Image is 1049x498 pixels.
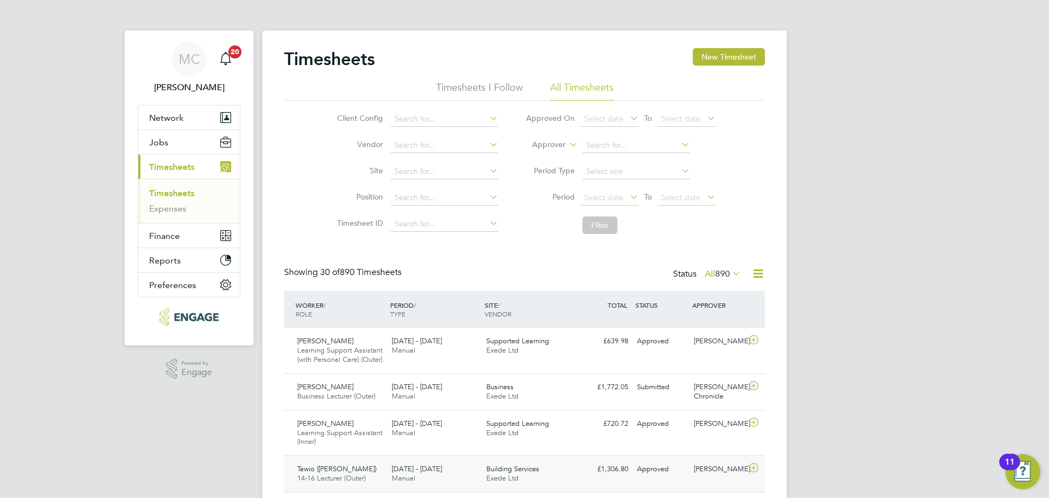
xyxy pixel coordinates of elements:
[641,190,655,204] span: To
[392,473,415,483] span: Manual
[297,419,353,428] span: [PERSON_NAME]
[486,391,518,401] span: Exede Ltd
[334,113,383,123] label: Client Config
[392,419,442,428] span: [DATE] - [DATE]
[215,42,237,77] a: 20
[284,267,404,278] div: Showing
[138,273,240,297] button: Preferences
[526,192,575,202] label: Period
[297,382,353,391] span: [PERSON_NAME]
[576,460,633,478] div: £1,306.80
[576,378,633,396] div: £1,772.05
[296,309,312,318] span: ROLE
[576,332,633,350] div: £639.98
[390,309,405,318] span: TYPE
[689,460,746,478] div: [PERSON_NAME]
[334,139,383,149] label: Vendor
[486,345,518,355] span: Exede Ltd
[323,301,326,309] span: /
[149,137,168,148] span: Jobs
[149,188,195,198] a: Timesheets
[138,42,240,94] a: MC[PERSON_NAME]
[320,267,340,278] span: 30 of
[516,139,565,150] label: Approver
[297,336,353,345] span: [PERSON_NAME]
[526,113,575,123] label: Approved On
[391,216,498,232] input: Search for...
[391,112,498,127] input: Search for...
[138,224,240,248] button: Finance
[181,368,212,377] span: Engage
[584,114,623,124] span: Select date
[633,332,689,350] div: Approved
[486,382,514,391] span: Business
[1005,462,1015,476] div: 11
[1005,454,1040,489] button: Open Resource Center, 11 new notifications
[228,45,241,58] span: 20
[705,268,741,279] label: All
[582,138,690,153] input: Search for...
[149,162,195,172] span: Timesheets
[633,415,689,433] div: Approved
[179,52,200,66] span: MC
[181,359,212,368] span: Powered by
[576,415,633,433] div: £720.72
[633,295,689,315] div: STATUS
[689,378,746,406] div: [PERSON_NAME] Chronicle
[482,295,576,324] div: SITE
[138,130,240,154] button: Jobs
[486,464,539,473] span: Building Services
[138,179,240,223] div: Timesheets
[391,190,498,206] input: Search for...
[486,473,518,483] span: Exede Ltd
[689,332,746,350] div: [PERSON_NAME]
[582,164,690,179] input: Select one
[387,295,482,324] div: PERIOD
[149,231,180,241] span: Finance
[392,464,442,473] span: [DATE] - [DATE]
[392,391,415,401] span: Manual
[125,31,254,345] nav: Main navigation
[689,295,746,315] div: APPROVER
[166,359,213,379] a: Powered byEngage
[160,308,218,326] img: xede-logo-retina.png
[138,106,240,130] button: Network
[149,113,184,123] span: Network
[149,280,196,290] span: Preferences
[138,81,240,94] span: Mark Carter
[392,382,442,391] span: [DATE] - [DATE]
[334,192,383,202] label: Position
[550,81,614,101] li: All Timesheets
[138,248,240,272] button: Reports
[334,166,383,175] label: Site
[633,378,689,396] div: Submitted
[436,81,523,101] li: Timesheets I Follow
[526,166,575,175] label: Period Type
[641,111,655,125] span: To
[297,464,376,473] span: Tawio ([PERSON_NAME])
[149,255,181,266] span: Reports
[485,309,511,318] span: VENDOR
[284,48,375,70] h2: Timesheets
[608,301,627,309] span: TOTAL
[693,48,765,66] button: New Timesheet
[320,267,402,278] span: 890 Timesheets
[297,391,375,401] span: Business Lecturer (Outer)
[582,216,617,234] button: Filter
[486,336,549,345] span: Supported Learning
[498,301,500,309] span: /
[486,419,549,428] span: Supported Learning
[297,473,366,483] span: 14-16 Lecturer (Outer)
[297,345,382,364] span: Learning Support Assistant (with Personal Care) (Outer)
[673,267,743,282] div: Status
[392,428,415,437] span: Manual
[138,308,240,326] a: Go to home page
[689,415,746,433] div: [PERSON_NAME]
[661,192,700,202] span: Select date
[633,460,689,478] div: Approved
[138,155,240,179] button: Timesheets
[293,295,387,324] div: WORKER
[584,192,623,202] span: Select date
[414,301,416,309] span: /
[715,268,730,279] span: 890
